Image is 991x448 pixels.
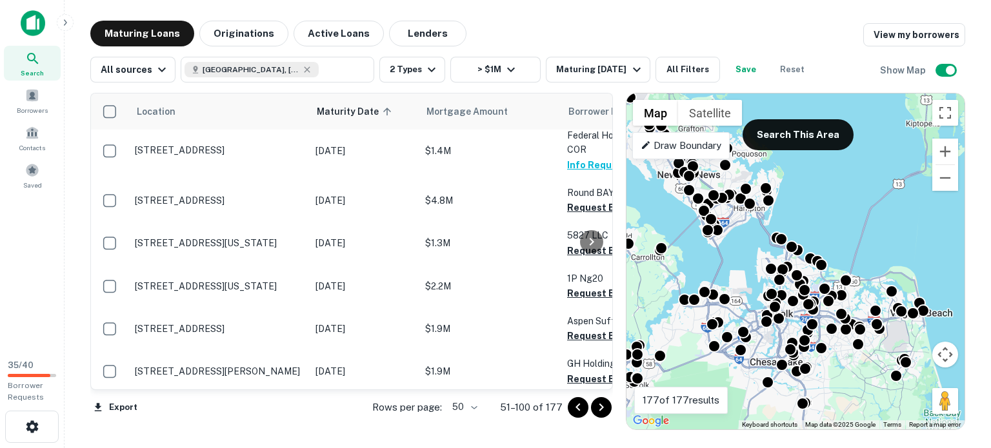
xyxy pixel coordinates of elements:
p: $1.9M [425,322,554,336]
p: 1P Ng20 [567,271,696,286]
p: Rows per page: [372,400,442,415]
button: Go to next page [591,397,612,418]
p: [DATE] [315,279,412,293]
button: Toggle fullscreen view [932,100,958,126]
a: Search [4,46,61,81]
span: Mortgage Amount [426,104,525,119]
div: 0 0 [626,93,965,429]
button: All sources [90,57,175,83]
p: [STREET_ADDRESS] [135,195,303,206]
button: Info Requested [567,157,639,173]
p: 51–100 of 177 [500,400,563,415]
a: View my borrowers [863,23,965,46]
button: 2 Types [379,57,445,83]
span: Borrowers [17,105,48,115]
span: Map data ©2025 Google [805,421,876,428]
button: Request Borrower Info [567,371,672,387]
p: $4.8M [425,193,554,208]
span: Maturity Date [317,104,395,119]
th: Maturity Date [309,93,419,130]
img: Google [630,413,672,429]
h6: Show Map [880,63,928,77]
th: Mortgage Amount [419,93,561,130]
p: Aspen Suffolk LLC [567,314,696,328]
button: Zoom out [932,165,958,191]
p: Draw Boundary [641,138,721,153]
span: Borrower Name [568,104,636,119]
span: [GEOGRAPHIC_DATA], [GEOGRAPHIC_DATA], [GEOGRAPHIC_DATA] [203,64,299,75]
span: Borrower Requests [8,381,44,402]
button: Active Loans [294,21,384,46]
img: capitalize-icon.png [21,10,45,36]
button: Request Borrower Info [567,200,672,215]
div: All sources [101,62,170,77]
p: 177 of 177 results [643,393,719,408]
a: Open this area in Google Maps (opens a new window) [630,413,672,429]
p: [STREET_ADDRESS][US_STATE] [135,280,303,292]
th: Location [128,93,309,130]
button: Lenders [389,21,466,46]
button: Request Borrower Info [567,243,672,258]
p: [DATE] [315,193,412,208]
a: Terms [883,421,901,428]
button: Export [90,398,141,417]
a: Report a map error [909,421,961,428]
p: 5827 LLC [567,228,696,242]
button: All Filters [656,57,720,83]
span: Search [21,68,44,78]
div: 50 [447,398,479,416]
p: [STREET_ADDRESS][US_STATE] [135,237,303,249]
a: Borrowers [4,83,61,118]
button: Keyboard shortcuts [742,420,797,429]
button: Maturing Loans [90,21,194,46]
p: $1.3M [425,236,554,250]
span: 35 / 40 [8,360,34,370]
p: $1.9M [425,364,554,378]
button: Search This Area [743,119,854,150]
button: Request Borrower Info [567,328,672,344]
button: Go to previous page [568,397,588,418]
button: Originations [199,21,288,46]
p: $1.4M [425,144,554,158]
a: Contacts [4,121,61,155]
button: Maturing [DATE] [546,57,650,83]
th: Borrower Name [561,93,703,130]
p: [DATE] [315,364,412,378]
button: Save your search to get updates of matches that match your search criteria. [725,57,766,83]
p: Federal Home Loan Mortgage COR [567,128,696,157]
div: Maturing [DATE] [556,62,644,77]
p: [DATE] [315,144,412,158]
span: Location [136,104,175,119]
button: > $1M [450,57,541,83]
button: Reset [772,57,813,83]
p: GH Holding LLC [567,356,696,371]
span: Contacts [19,142,45,153]
p: Round BAY VA Holdings LLC [567,186,696,200]
p: [DATE] [315,322,412,336]
p: [STREET_ADDRESS] [135,144,303,156]
p: [DATE] [315,236,412,250]
button: Map camera controls [932,342,958,367]
iframe: Chat Widget [926,345,991,407]
p: [STREET_ADDRESS][PERSON_NAME] [135,365,303,377]
p: $2.2M [425,279,554,293]
p: [STREET_ADDRESS] [135,323,303,335]
button: Zoom in [932,139,958,164]
span: Saved [23,180,42,190]
button: Request Borrower Info [567,286,672,301]
a: Saved [4,158,61,193]
button: Show satellite imagery [678,100,742,126]
button: Show street map [633,100,678,126]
